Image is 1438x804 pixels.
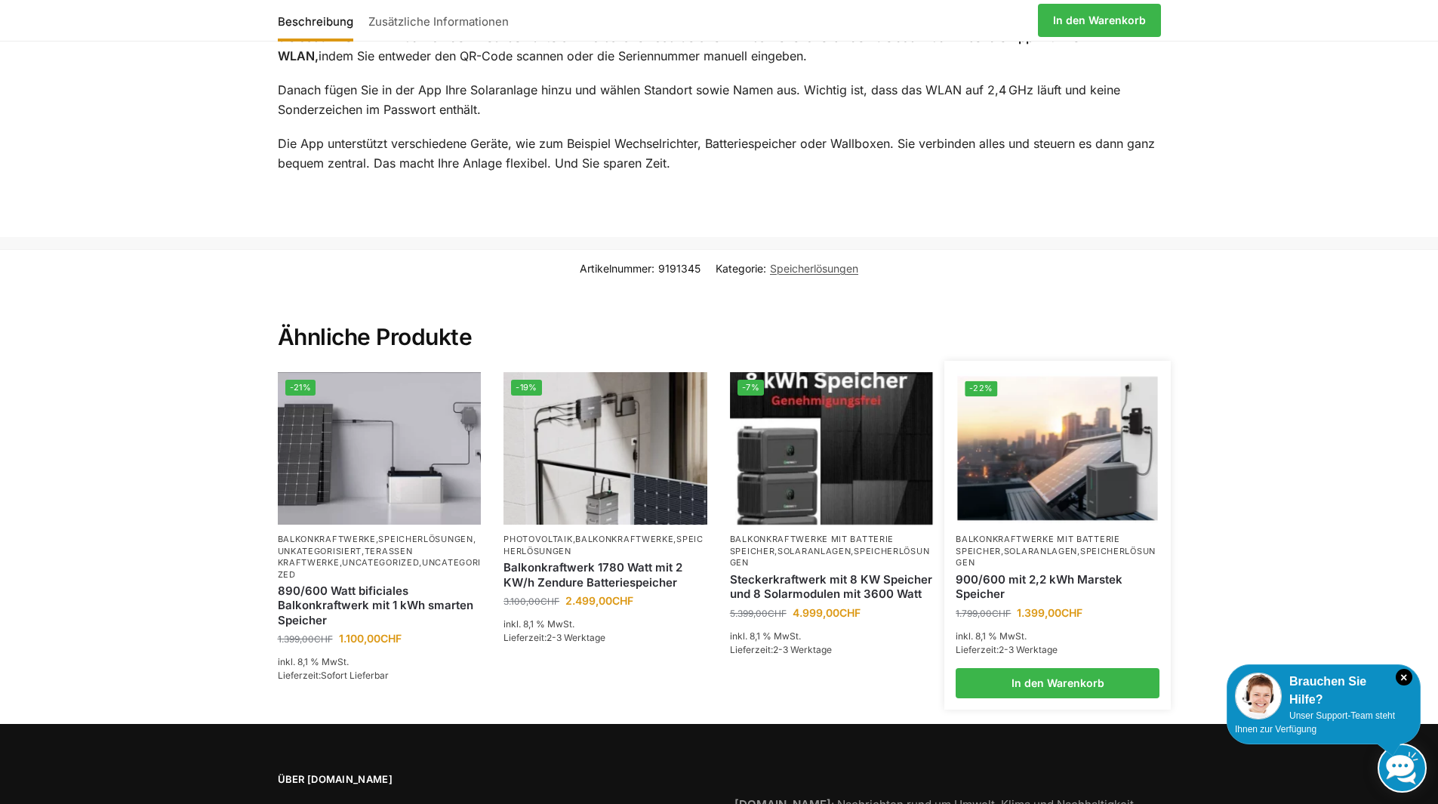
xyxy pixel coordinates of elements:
[958,374,1158,524] img: Balkonkraftwerk mit Marstek Speicher
[314,633,333,645] span: CHF
[319,29,562,45] strong: ShineWiFi-X Modul an den Wechselrichter
[956,630,1159,643] p: inkl. 8,1 % MwSt.
[730,630,934,643] p: inkl. 8,1 % MwSt.
[956,668,1159,698] a: In den Warenkorb legen: „900/600 mit 2,2 kWh Marstek Speicher“
[380,632,402,645] span: CHF
[730,572,934,602] a: Steckerkraftwerk mit 8 KW Speicher und 8 Solarmodulen mit 3600 Watt
[575,534,673,544] a: Balkonkraftwerke
[342,557,419,568] a: Uncategorized
[730,372,934,525] img: Steckerkraftwerk mit 8 KW Speicher und 8 Solarmodulen mit 3600 Watt
[547,632,605,643] span: 2-3 Werktage
[730,372,934,525] a: -7%Steckerkraftwerk mit 8 KW Speicher und 8 Solarmodulen mit 3600 Watt
[778,546,851,556] a: Solaranlagen
[503,596,559,607] bdi: 3.100,00
[730,534,894,556] a: Balkonkraftwerke mit Batterie Speicher
[339,632,402,645] bdi: 1.100,00
[956,534,1119,556] a: Balkonkraftwerke mit Batterie Speicher
[1235,673,1412,709] div: Brauchen Sie Hilfe?
[565,594,633,607] bdi: 2.499,00
[1235,673,1282,719] img: Customer service
[716,260,858,276] span: Kategorie:
[278,372,482,525] img: ASE 1000 Batteriespeicher
[839,606,861,619] span: CHF
[278,287,1161,352] h2: Ähnliche Produkte
[730,534,934,568] p: , ,
[278,557,482,579] a: Uncategorized
[278,584,482,628] a: 890/600 Watt bificiales Balkonkraftwerk mit 1 kWh smarten Speicher
[956,534,1159,568] p: , ,
[278,534,376,544] a: Balkonkraftwerke
[278,633,333,645] bdi: 1.399,00
[768,608,787,619] span: CHF
[730,644,832,655] span: Lieferzeit:
[278,534,482,581] p: , , , , ,
[503,372,707,525] img: Zendure-solar-flow-Batteriespeicher für Balkonkraftwerke
[1235,710,1395,735] span: Unser Support-Team steht Ihnen zur Verfügung
[503,534,572,544] a: Photovoltaik
[1017,606,1082,619] bdi: 1.399,00
[992,608,1011,619] span: CHF
[956,608,1011,619] bdi: 1.799,00
[321,670,389,681] span: Sofort Lieferbar
[503,534,707,557] p: , ,
[958,374,1158,524] a: -22%Balkonkraftwerk mit Marstek Speicher
[278,81,1161,119] p: Danach fügen Sie in der App Ihre Solaranlage hinzu und wählen Standort sowie Namen aus. Wichtig i...
[278,134,1161,173] p: Die App unterstützt verschiedene Geräte, wie zum Beispiel Wechselrichter, Batteriespeicher oder W...
[278,546,362,556] a: Unkategorisiert
[658,262,701,275] span: 9191345
[278,372,482,525] a: -21%ASE 1000 Batteriespeicher
[278,670,389,681] span: Lieferzeit:
[278,546,413,568] a: Terassen Kraftwerke
[378,534,473,544] a: Speicherlösungen
[1004,546,1077,556] a: Solaranlagen
[278,772,704,787] span: Über [DOMAIN_NAME]
[1396,669,1412,685] i: Schließen
[503,560,707,590] a: Balkonkraftwerk 1780 Watt mit 2 KW/h Zendure Batteriespeicher
[770,262,858,275] a: Speicherlösungen
[956,644,1058,655] span: Lieferzeit:
[503,618,707,631] p: inkl. 8,1 % MwSt.
[580,260,701,276] span: Artikelnummer:
[956,572,1159,602] a: 900/600 mit 2,2 kWh Marstek Speicher
[730,546,930,568] a: Speicherlösungen
[793,606,861,619] bdi: 4.999,00
[503,632,605,643] span: Lieferzeit:
[503,534,704,556] a: Speicherlösungen
[503,372,707,525] a: -19%Zendure-solar-flow-Batteriespeicher für Balkonkraftwerke
[612,594,633,607] span: CHF
[956,546,1156,568] a: Speicherlösungen
[1061,606,1082,619] span: CHF
[999,644,1058,655] span: 2-3 Werktage
[773,644,832,655] span: 2-3 Werktage
[540,596,559,607] span: CHF
[730,608,787,619] bdi: 5.399,00
[278,655,482,669] p: inkl. 8,1 % MwSt.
